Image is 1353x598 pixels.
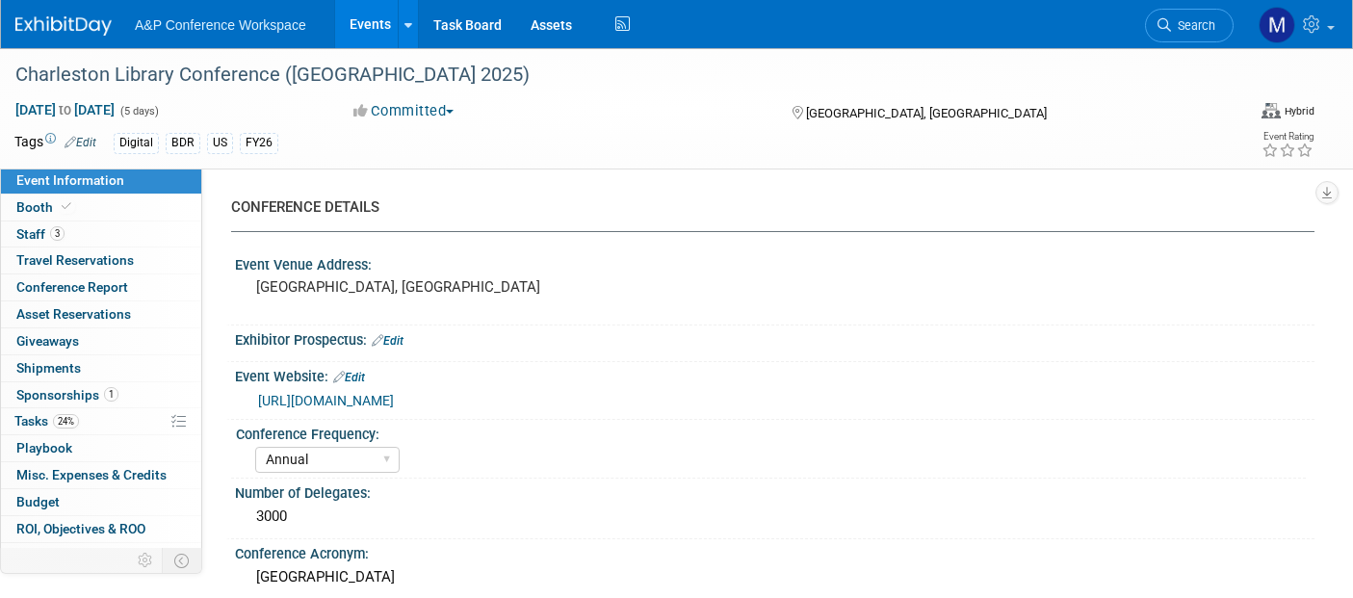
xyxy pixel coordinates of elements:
[1,328,201,354] a: Giveaways
[16,226,65,242] span: Staff
[1,355,201,381] a: Shipments
[235,539,1314,563] div: Conference Acronym:
[372,334,403,348] a: Edit
[207,133,233,153] div: US
[256,278,663,296] pre: [GEOGRAPHIC_DATA], [GEOGRAPHIC_DATA]
[1262,100,1314,119] div: Event Format
[16,467,167,482] span: Misc. Expenses & Credits
[16,360,81,376] span: Shipments
[1,221,201,247] a: Staff3
[16,199,75,215] span: Booth
[14,101,116,118] span: [DATE] [DATE]
[129,548,163,573] td: Personalize Event Tab Strip
[1,543,201,569] a: Attachments
[1262,132,1314,142] div: Event Rating
[1,195,201,221] a: Booth
[163,548,202,573] td: Toggle Event Tabs
[1,408,201,434] a: Tasks24%
[14,132,96,154] td: Tags
[16,387,118,403] span: Sponsorships
[249,562,1300,592] div: [GEOGRAPHIC_DATA]
[1284,104,1314,118] div: Hybrid
[16,306,131,322] span: Asset Reservations
[16,440,72,455] span: Playbook
[118,105,159,117] span: (5 days)
[9,58,1204,92] div: Charleston Library Conference ([GEOGRAPHIC_DATA] 2025)
[1,168,201,194] a: Event Information
[104,387,118,402] span: 1
[1259,7,1295,43] img: Michelle Kelly
[240,133,278,153] div: FY26
[16,172,124,188] span: Event Information
[1171,18,1215,33] span: Search
[806,106,1047,120] span: [GEOGRAPHIC_DATA], [GEOGRAPHIC_DATA]
[1,435,201,461] a: Playbook
[249,502,1300,532] div: 3000
[114,133,159,153] div: Digital
[14,413,79,429] span: Tasks
[16,494,60,509] span: Budget
[236,420,1306,444] div: Conference Frequency:
[15,16,112,36] img: ExhibitDay
[50,226,65,241] span: 3
[235,250,1314,274] div: Event Venue Address:
[1262,103,1281,118] img: Format-Hybrid.png
[16,279,128,295] span: Conference Report
[1,462,201,488] a: Misc. Expenses & Credits
[1,489,201,515] a: Budget
[333,371,365,384] a: Edit
[1,274,201,300] a: Conference Report
[1,301,201,327] a: Asset Reservations
[1,247,201,273] a: Travel Reservations
[62,201,71,212] i: Booth reservation complete
[235,479,1314,503] div: Number of Delegates:
[16,333,79,349] span: Giveaways
[1145,9,1234,42] a: Search
[235,362,1314,387] div: Event Website:
[235,325,1314,351] div: Exhibitor Prospectus:
[16,548,93,563] span: Attachments
[135,17,306,33] span: A&P Conference Workspace
[166,133,200,153] div: BDR
[56,102,74,117] span: to
[53,414,79,429] span: 24%
[1122,100,1314,129] div: Event Format
[16,521,145,536] span: ROI, Objectives & ROO
[65,136,96,149] a: Edit
[347,101,461,121] button: Committed
[258,393,394,408] a: [URL][DOMAIN_NAME]
[16,252,134,268] span: Travel Reservations
[1,382,201,408] a: Sponsorships1
[1,516,201,542] a: ROI, Objectives & ROO
[231,197,1300,218] div: CONFERENCE DETAILS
